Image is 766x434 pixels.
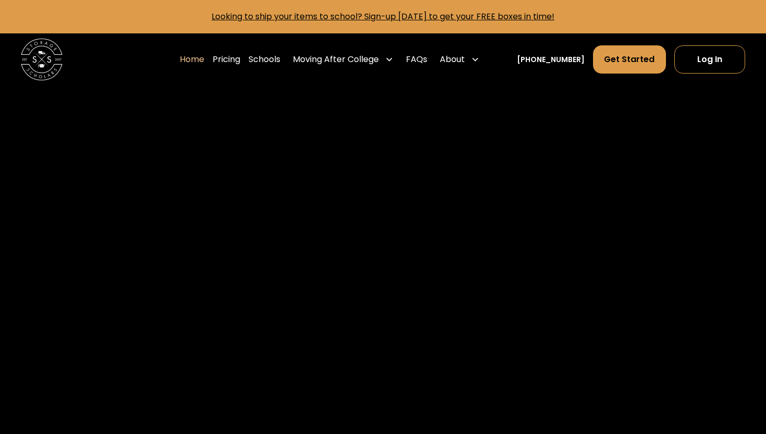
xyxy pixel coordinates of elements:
a: Looking to ship your items to school? Sign-up [DATE] to get your FREE boxes in time! [212,10,554,22]
img: Storage Scholars main logo [21,39,63,80]
a: Log In [674,45,745,74]
a: Home [180,45,204,74]
a: Pricing [213,45,240,74]
div: About [440,53,465,66]
a: Get Started [593,45,665,74]
div: Moving After College [293,53,379,66]
a: [PHONE_NUMBER] [517,54,585,65]
a: Schools [249,45,280,74]
a: FAQs [406,45,427,74]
